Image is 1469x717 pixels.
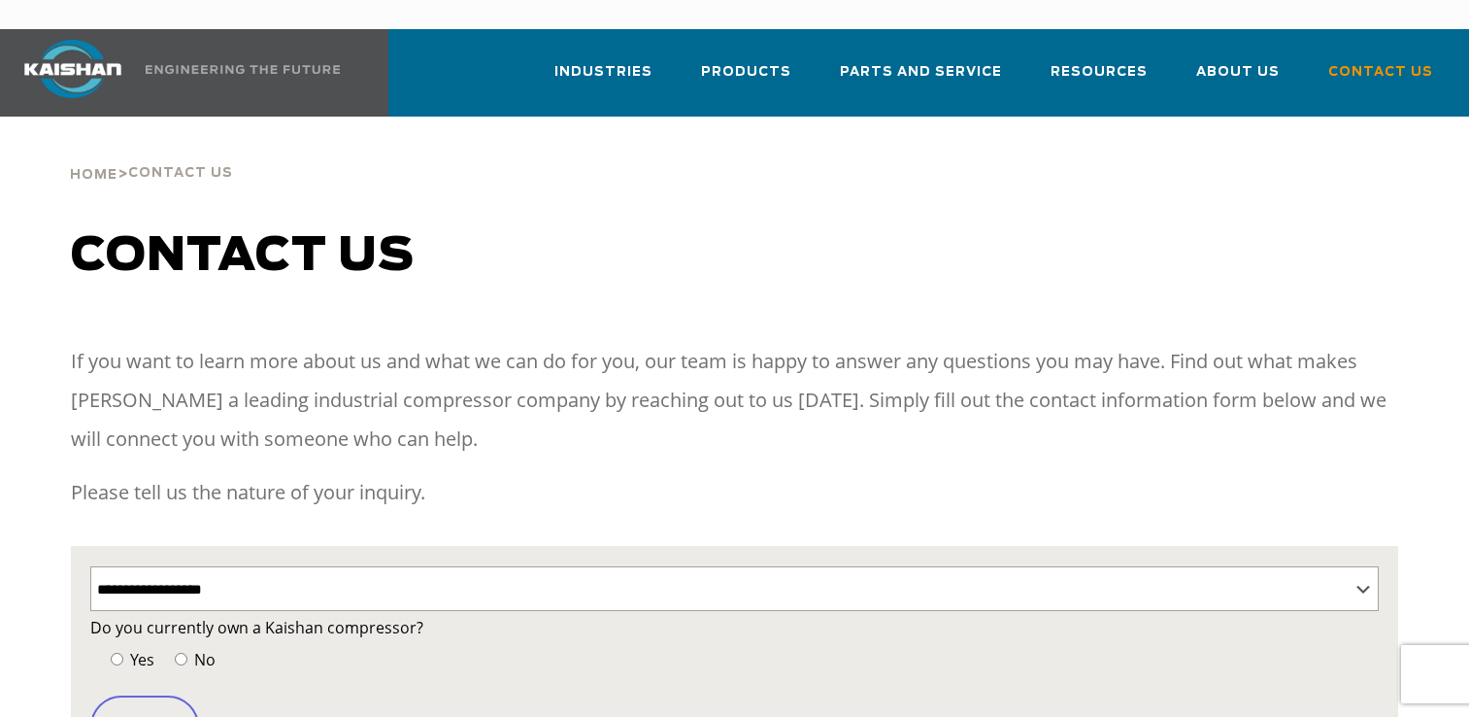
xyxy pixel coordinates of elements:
span: Contact us [71,233,415,280]
span: Contact Us [1328,61,1433,84]
span: Resources [1051,61,1148,84]
span: No [190,649,216,670]
p: If you want to learn more about us and what we can do for you, our team is happy to answer any qu... [71,342,1399,459]
a: Industries [554,47,652,113]
label: Do you currently own a Kaishan compressor? [90,614,1380,641]
a: Parts and Service [840,47,1002,113]
a: Contact Us [1328,47,1433,113]
span: Contact Us [128,167,233,180]
img: Engineering the future [146,65,340,74]
a: Resources [1051,47,1148,113]
input: No [175,653,187,666]
a: Products [701,47,791,113]
div: > [70,117,233,190]
p: Please tell us the nature of your inquiry. [71,473,1399,512]
a: About Us [1196,47,1280,113]
span: Products [701,61,791,84]
span: Parts and Service [840,61,1002,84]
span: Home [70,169,117,182]
span: About Us [1196,61,1280,84]
a: Home [70,165,117,183]
span: Industries [554,61,652,84]
span: Yes [126,649,154,670]
input: Yes [111,653,123,666]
